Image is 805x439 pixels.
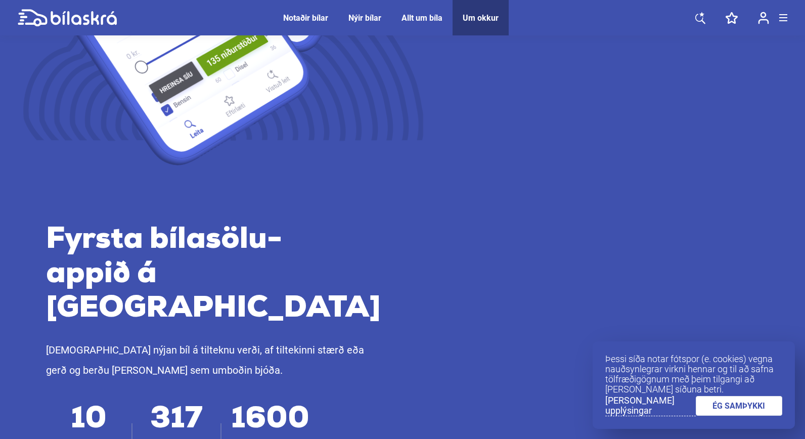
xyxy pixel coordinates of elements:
span: 317 [150,413,203,428]
a: Nýir bílar [348,13,381,23]
span: 10 [71,413,107,428]
h1: Fyrsta bílasölu- appið á [GEOGRAPHIC_DATA] [46,224,381,327]
a: Allt um bíla [401,13,442,23]
p: Þessi síða notar fótspor (e. cookies) vegna nauðsynlegrar virkni hennar og til að safna tölfræðig... [605,354,782,394]
a: Um okkur [463,13,499,23]
a: Notaðir bílar [283,13,328,23]
span: 1600 [231,413,309,428]
img: user-login.svg [758,12,769,24]
a: ÉG SAMÞYKKI [696,396,783,416]
a: [PERSON_NAME] upplýsingar [605,396,696,416]
p: [DEMOGRAPHIC_DATA] nýjan bíl á tilteknu verði, af tiltekinni stærð eða gerð og berðu [PERSON_NAME... [46,340,381,380]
